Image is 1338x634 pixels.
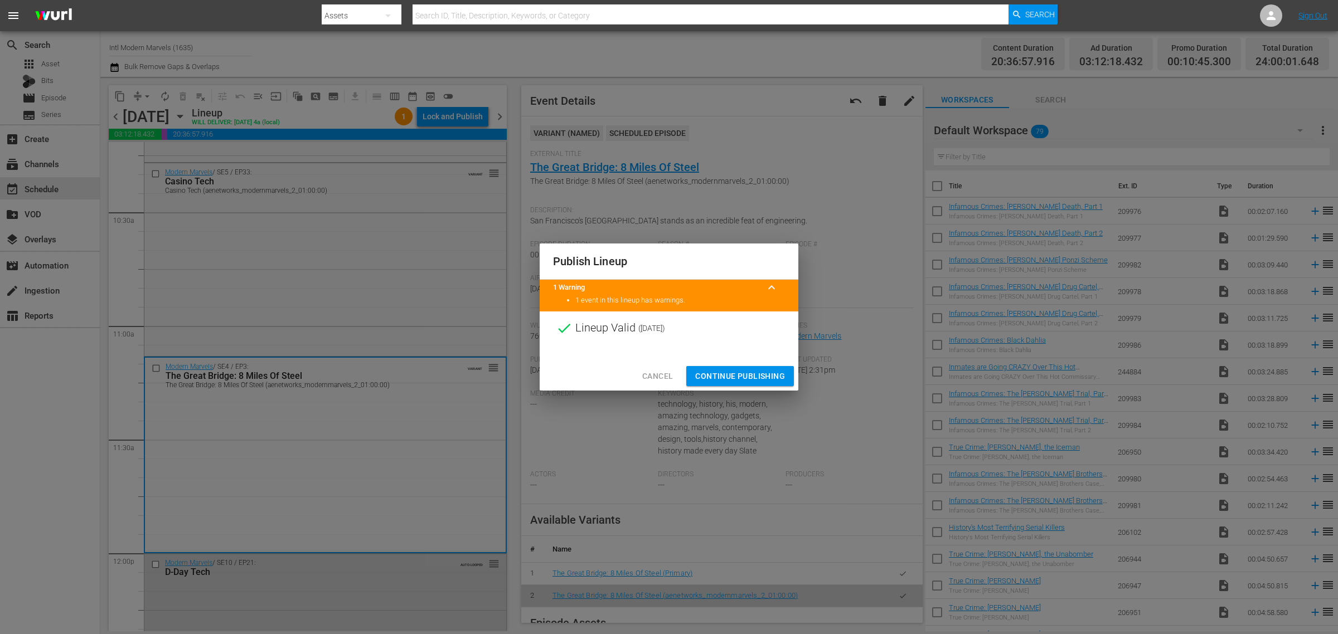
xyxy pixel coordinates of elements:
img: ans4CAIJ8jUAAAAAAAAAAAAAAAAAAAAAAAAgQb4GAAAAAAAAAAAAAAAAAAAAAAAAJMjXAAAAAAAAAAAAAAAAAAAAAAAAgAT5G... [27,3,80,29]
li: 1 event in this lineup has warnings. [575,295,785,306]
span: Cancel [642,369,673,383]
span: ( [DATE] ) [638,320,665,336]
button: keyboard_arrow_up [758,274,785,301]
title: 1 Warning [553,282,758,293]
a: Sign Out [1298,11,1327,20]
span: Search [1025,4,1055,25]
button: Continue Publishing [686,366,794,387]
h2: Publish Lineup [553,252,785,270]
div: Lineup Valid [540,311,798,345]
span: keyboard_arrow_up [765,281,778,294]
span: Continue Publishing [695,369,785,383]
span: menu [7,9,20,22]
button: Cancel [633,366,682,387]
